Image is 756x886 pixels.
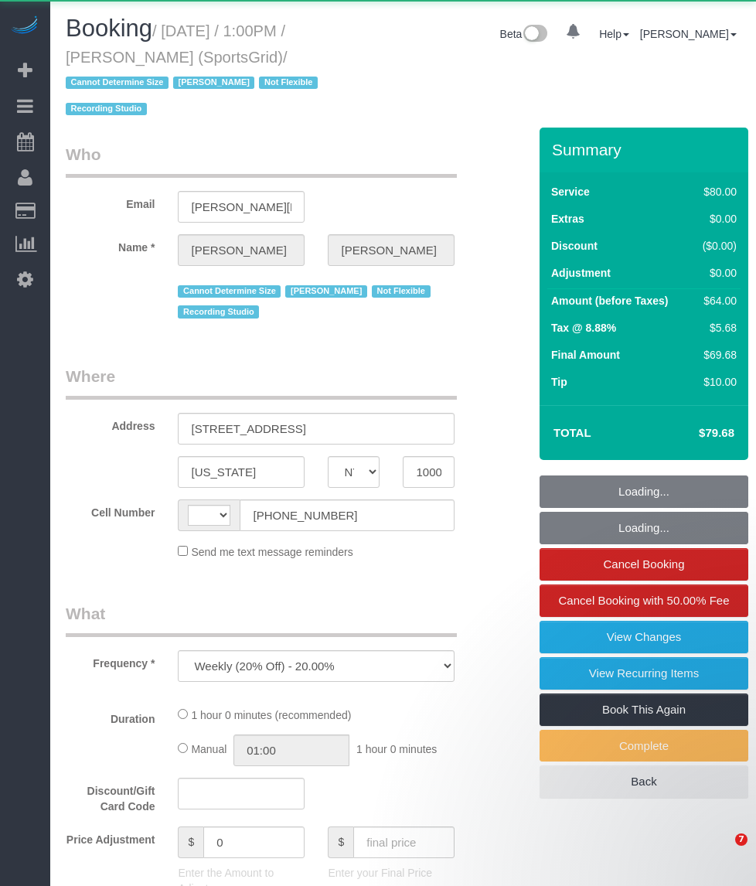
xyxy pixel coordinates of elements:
span: Recording Studio [178,305,259,318]
a: Book This Again [540,693,748,726]
div: $10.00 [696,374,737,390]
img: Automaid Logo [9,15,40,37]
span: Cancel Booking with 50.00% Fee [559,594,730,607]
span: Cannot Determine Size [66,77,169,89]
a: Cancel Booking with 50.00% Fee [540,584,748,617]
span: Send me text message reminders [191,546,352,558]
small: / [DATE] / 1:00PM / [PERSON_NAME] (SportsGrid) [66,22,322,118]
input: City [178,456,305,488]
label: Name * [54,234,166,255]
input: First Name [178,234,305,266]
div: $64.00 [696,293,737,308]
span: [PERSON_NAME] [285,285,366,298]
span: Manual [191,743,226,755]
div: ($0.00) [696,238,737,254]
label: Adjustment [551,265,611,281]
label: Amount (before Taxes) [551,293,668,308]
span: Booking [66,15,152,42]
input: Cell Number [240,499,455,531]
p: Enter your Final Price [328,865,455,881]
span: / [66,49,322,118]
a: View Recurring Items [540,657,748,690]
span: 1 hour 0 minutes [356,743,437,755]
a: Beta [500,28,548,40]
label: Tax @ 8.88% [551,320,616,336]
label: Duration [54,706,166,727]
strong: Total [553,426,591,439]
a: View Changes [540,621,748,653]
label: Cell Number [54,499,166,520]
a: Help [599,28,629,40]
span: [PERSON_NAME] [173,77,254,89]
h4: $79.68 [652,427,734,440]
label: Email [54,191,166,212]
h3: Summary [552,141,741,158]
label: Service [551,184,590,199]
div: $0.00 [696,211,737,227]
div: $5.68 [696,320,737,336]
label: Price Adjustment [54,826,166,847]
label: Discount/Gift Card Code [54,778,166,814]
legend: Who [66,143,457,178]
span: Not Flexible [372,285,431,298]
iframe: Intercom live chat [703,833,741,871]
a: [PERSON_NAME] [640,28,737,40]
legend: What [66,602,457,637]
label: Discount [551,238,598,254]
input: Last Name [328,234,455,266]
span: 1 hour 0 minutes (recommended) [191,709,351,721]
legend: Where [66,365,457,400]
label: Address [54,413,166,434]
span: Not Flexible [259,77,318,89]
span: Recording Studio [66,103,147,115]
label: Final Amount [551,347,620,363]
a: Cancel Booking [540,548,748,581]
input: Zip Code [403,456,455,488]
label: Extras [551,211,584,227]
img: New interface [522,25,547,45]
span: $ [328,826,353,858]
span: $ [178,826,203,858]
input: final price [353,826,455,858]
div: $80.00 [696,184,737,199]
div: $69.68 [696,347,737,363]
span: Cannot Determine Size [178,285,281,298]
label: Tip [551,374,567,390]
span: 7 [735,833,747,846]
label: Frequency * [54,650,166,671]
input: Email [178,191,305,223]
div: $0.00 [696,265,737,281]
